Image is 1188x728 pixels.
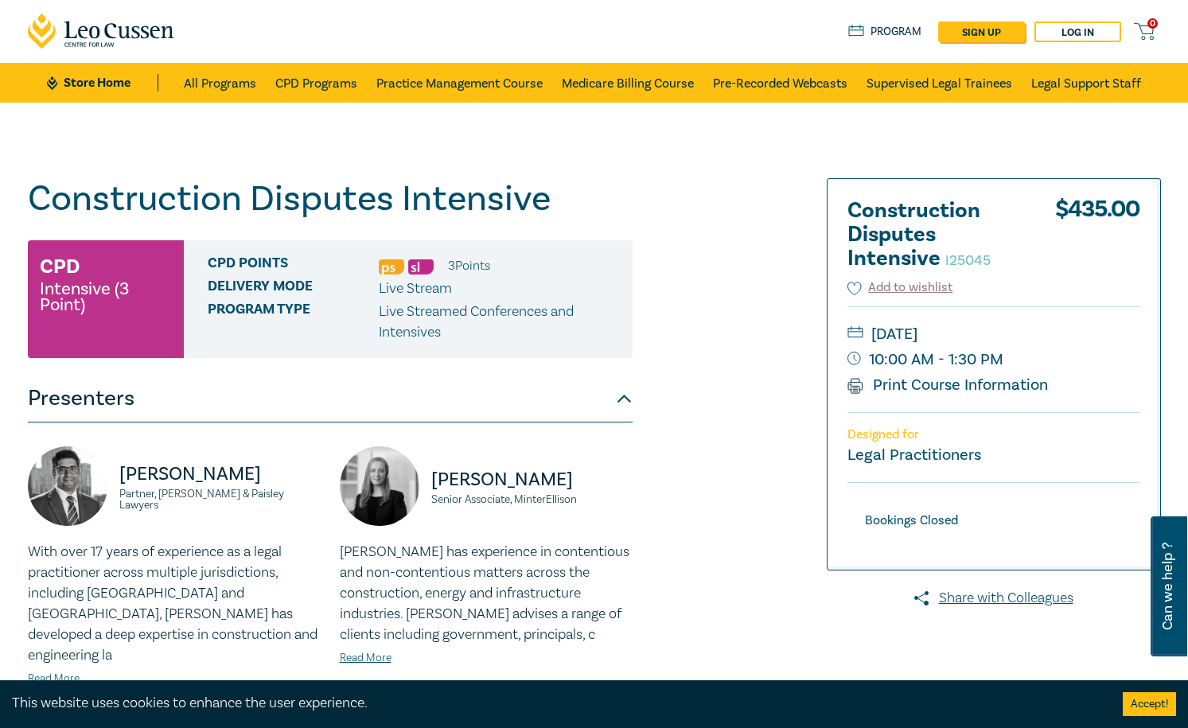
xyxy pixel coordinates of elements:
small: 10:00 AM - 1:30 PM [847,347,1140,372]
button: Accept cookies [1123,692,1176,716]
a: Store Home [47,74,158,91]
span: Delivery Mode [208,278,379,299]
li: 3 Point s [448,255,490,276]
h3: CPD [40,252,80,281]
a: Read More [340,651,391,665]
span: CPD Points [208,255,379,276]
h2: Construction Disputes Intensive [847,199,1022,271]
a: sign up [938,21,1025,42]
p: With over 17 years of experience as a legal practitioner across multiple jurisdictions, including... [28,542,321,666]
img: Professional Skills [379,259,404,274]
p: Designed for [847,427,1140,442]
a: Medicare Billing Course [562,63,694,103]
small: I25045 [945,251,991,270]
a: Pre-Recorded Webcasts [713,63,847,103]
div: $ 435.00 [1055,199,1140,278]
a: Share with Colleagues [827,588,1161,609]
a: CPD Programs [275,63,357,103]
small: Legal Practitioners [847,445,981,465]
img: Substantive Law [408,259,434,274]
p: [PERSON_NAME] has experience in contentious and non-contentious matters across the construction, ... [340,542,633,645]
p: [PERSON_NAME] [119,461,321,487]
a: Log in [1034,21,1121,42]
p: [PERSON_NAME] [431,467,633,492]
a: Practice Management Course [376,63,543,103]
a: Print Course Information [847,375,1049,395]
small: Partner, [PERSON_NAME] & Paisley Lawyers [119,489,321,511]
span: Program type [208,302,379,343]
img: https://s3.ap-southeast-2.amazonaws.com/leo-cussen-store-production-content/Contacts/Kerry%20Ioul... [28,446,107,526]
span: 0 [1147,18,1158,29]
a: Read More [28,672,80,686]
span: Live Stream [379,279,452,298]
div: Bookings Closed [847,510,976,531]
div: This website uses cookies to enhance the user experience. [12,693,1099,714]
button: Add to wishlist [847,278,953,297]
span: Can we help ? [1160,526,1175,647]
a: All Programs [184,63,256,103]
a: Program [848,23,922,41]
small: [DATE] [847,321,1140,347]
button: Presenters [28,375,633,422]
h1: Construction Disputes Intensive [28,178,633,220]
p: Live Streamed Conferences and Intensives [379,302,621,343]
a: Legal Support Staff [1031,63,1141,103]
small: Intensive (3 Point) [40,281,172,313]
img: https://s3.ap-southeast-2.amazonaws.com/leo-cussen-store-production-content/Contacts/Isobel%20Car... [340,446,419,526]
small: Senior Associate, MinterEllison [431,494,633,505]
a: Supervised Legal Trainees [867,63,1012,103]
